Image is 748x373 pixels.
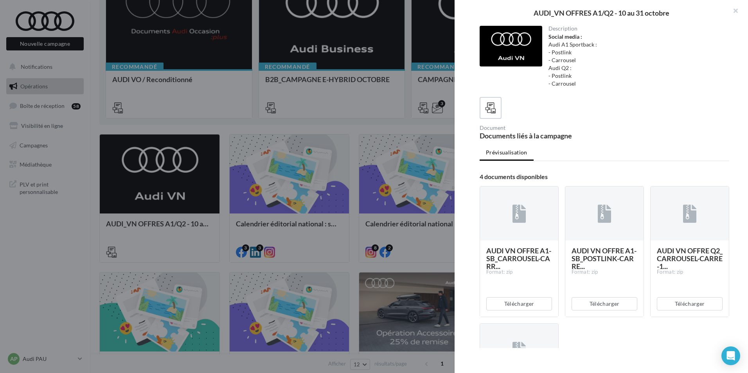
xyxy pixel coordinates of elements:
button: Télécharger [572,297,637,310]
strong: Social media : [548,33,582,40]
div: Description [548,26,723,31]
div: Audi A1 Sportback : - Postlink - Carrousel Audi Q2 : - Postlink - Carrousel [548,33,723,88]
span: AUDI VN OFFRE A1-SB_POSTLINK-CARRE... [572,246,637,271]
div: Documents liés à la campagne [480,132,601,139]
button: Télécharger [657,297,723,310]
span: AUDI VN OFFRE A1-SB_CARROUSEL-CARR... [486,246,551,271]
div: Document [480,125,601,131]
div: Open Intercom Messenger [721,346,740,365]
div: Format: zip [657,269,723,276]
div: Format: zip [486,269,552,276]
button: Télécharger [486,297,552,310]
div: 4 documents disponibles [480,174,729,180]
div: AUDI_VN OFFRES A1/Q2 - 10 au 31 octobre [467,9,735,16]
div: Format: zip [572,269,637,276]
span: AUDI VN OFFRE Q2_CARROUSEL-CARRE-1... [657,246,723,271]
